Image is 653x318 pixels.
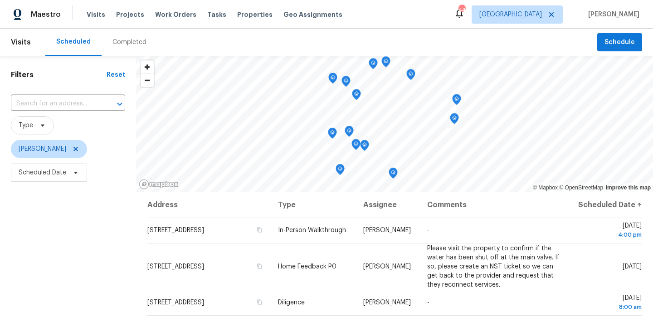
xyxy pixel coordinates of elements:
span: Scheduled Date [19,168,66,177]
div: Map marker [328,73,337,87]
span: [DATE] [576,223,642,239]
span: [DATE] [623,263,642,270]
span: [STREET_ADDRESS] [147,299,204,306]
th: Address [147,192,271,218]
span: Type [19,121,33,130]
span: [STREET_ADDRESS] [147,227,204,234]
span: Home Feedback P0 [278,263,336,270]
span: Schedule [604,37,635,48]
canvas: Map [136,56,653,192]
span: In-Person Walkthrough [278,227,346,234]
span: - [427,299,429,306]
th: Assignee [356,192,420,218]
span: [GEOGRAPHIC_DATA] [479,10,542,19]
span: [PERSON_NAME] [363,263,411,270]
button: Copy Address [255,226,263,234]
th: Scheduled Date ↑ [569,192,642,218]
div: Map marker [360,140,369,154]
div: Map marker [328,128,337,142]
span: [PERSON_NAME] [585,10,639,19]
a: Mapbox homepage [139,179,179,189]
span: Please visit the property to confirm if the water has been shut off at the main valve. If so, ple... [427,245,560,288]
div: Map marker [452,94,461,108]
span: Diligence [278,299,305,306]
span: Maestro [31,10,61,19]
div: Map marker [381,56,390,70]
div: 44 [458,5,465,15]
div: Map marker [351,139,361,153]
span: [DATE] [576,295,642,312]
div: 4:00 pm [576,230,642,239]
button: Zoom out [141,74,154,87]
a: OpenStreetMap [559,184,603,191]
span: [PERSON_NAME] [19,144,66,154]
span: [PERSON_NAME] [363,227,411,234]
a: Improve this map [606,184,651,191]
div: Reset [107,70,125,79]
a: Mapbox [533,184,558,191]
th: Type [271,192,356,218]
div: Map marker [450,113,459,127]
div: Scheduled [56,37,91,46]
input: Search for an address... [11,97,100,111]
button: Open [113,98,126,110]
span: Visits [87,10,105,19]
div: Map marker [341,76,351,90]
span: Work Orders [155,10,196,19]
span: Tasks [207,11,226,18]
button: Zoom in [141,60,154,74]
button: Schedule [597,33,642,52]
span: [PERSON_NAME] [363,299,411,306]
span: Visits [11,32,31,52]
div: Map marker [336,164,345,178]
span: Geo Assignments [283,10,342,19]
h1: Filters [11,70,107,79]
div: Map marker [389,168,398,182]
div: Map marker [345,126,354,140]
span: Properties [237,10,273,19]
div: Map marker [406,69,415,83]
div: Map marker [369,58,378,72]
th: Comments [420,192,569,218]
button: Copy Address [255,262,263,270]
button: Copy Address [255,298,263,306]
div: Map marker [352,89,361,103]
div: 8:00 am [576,303,642,312]
span: [STREET_ADDRESS] [147,263,204,270]
div: Completed [112,38,146,47]
span: - [427,227,429,234]
span: Projects [116,10,144,19]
